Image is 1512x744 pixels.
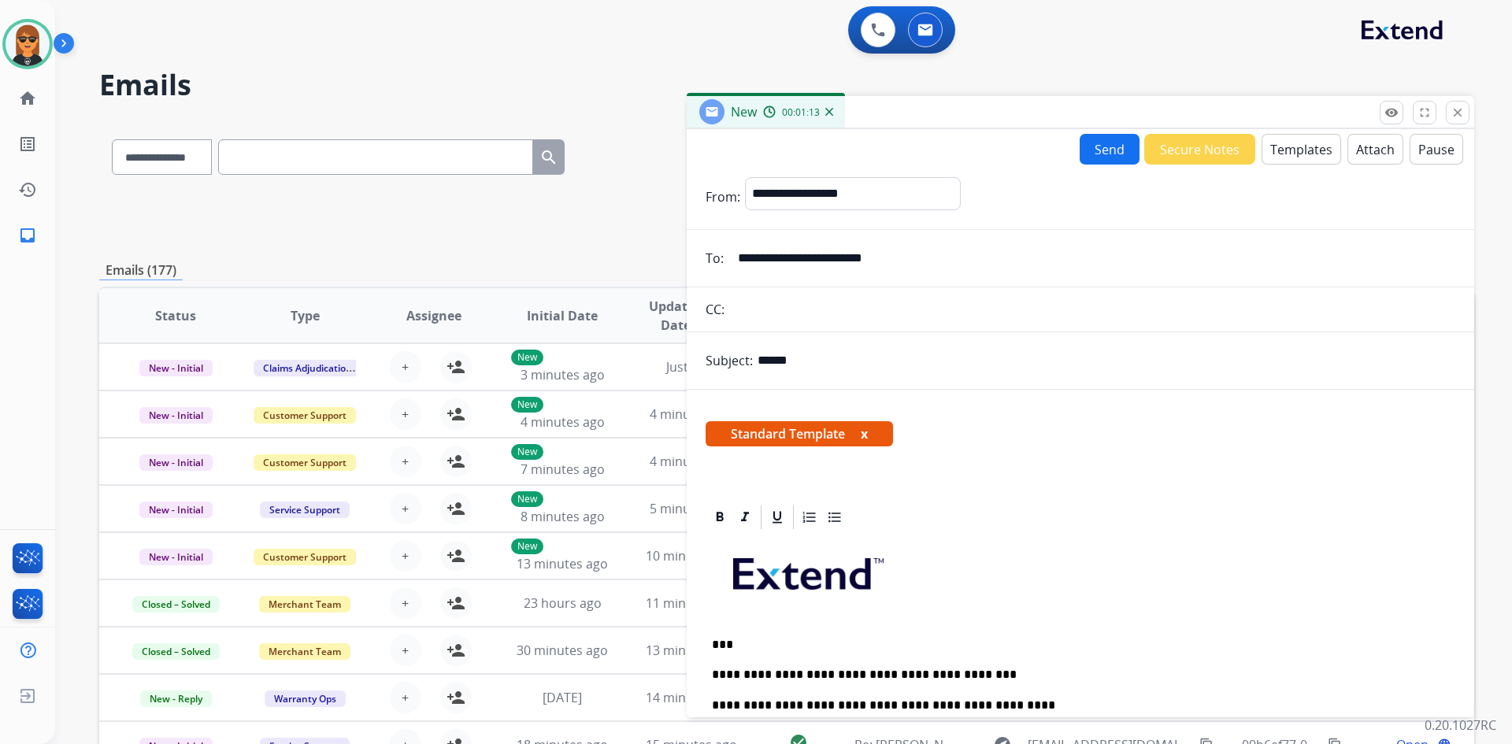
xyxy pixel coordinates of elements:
[402,499,409,518] span: +
[1144,134,1255,165] button: Secure Notes
[447,452,465,471] mat-icon: person_add
[650,500,734,517] span: 5 minutes ago
[511,397,543,413] p: New
[447,641,465,660] mat-icon: person_add
[1410,134,1463,165] button: Pause
[1262,134,1341,165] button: Templates
[390,682,421,713] button: +
[666,358,717,376] span: Just now
[390,351,421,383] button: +
[731,103,757,120] span: New
[99,69,1474,101] h2: Emails
[259,596,350,613] span: Merchant Team
[511,539,543,554] p: New
[646,594,737,612] span: 11 minutes ago
[650,405,734,423] span: 4 minutes ago
[447,594,465,613] mat-icon: person_add
[18,135,37,154] mat-icon: list_alt
[706,421,893,446] span: Standard Template
[511,444,543,460] p: New
[99,261,183,280] p: Emails (177)
[139,454,213,471] span: New - Initial
[254,407,356,424] span: Customer Support
[447,405,465,424] mat-icon: person_add
[1347,134,1403,165] button: Attach
[390,493,421,524] button: +
[706,300,724,319] p: CC:
[527,306,598,325] span: Initial Date
[511,491,543,507] p: New
[402,405,409,424] span: +
[155,306,196,325] span: Status
[765,505,789,529] div: Underline
[1080,134,1140,165] button: Send
[390,540,421,572] button: +
[646,642,737,659] span: 13 minutes ago
[18,180,37,199] mat-icon: history
[646,547,737,564] span: 10 minutes ago
[1451,105,1465,120] mat-icon: close
[132,643,220,660] span: Closed – Solved
[517,642,608,659] span: 30 minutes ago
[1417,105,1432,120] mat-icon: fullscreen
[521,461,605,478] span: 7 minutes ago
[447,688,465,707] mat-icon: person_add
[402,641,409,660] span: +
[254,549,356,565] span: Customer Support
[402,546,409,565] span: +
[390,446,421,477] button: +
[517,555,608,572] span: 13 minutes ago
[390,398,421,430] button: +
[140,690,212,707] span: New - Reply
[139,407,213,424] span: New - Initial
[1425,716,1496,735] p: 0.20.1027RC
[259,643,350,660] span: Merchant Team
[521,413,605,431] span: 4 minutes ago
[139,360,213,376] span: New - Initial
[543,689,582,706] span: [DATE]
[650,453,734,470] span: 4 minutes ago
[447,499,465,518] mat-icon: person_add
[733,505,757,529] div: Italic
[6,22,50,66] img: avatar
[640,297,712,335] span: Updated Date
[406,306,461,325] span: Assignee
[402,452,409,471] span: +
[291,306,320,325] span: Type
[254,454,356,471] span: Customer Support
[265,690,346,707] span: Warranty Ops
[390,635,421,666] button: +
[706,351,753,370] p: Subject:
[447,546,465,565] mat-icon: person_add
[139,502,213,518] span: New - Initial
[511,350,543,365] p: New
[390,587,421,619] button: +
[139,549,213,565] span: New - Initial
[521,508,605,525] span: 8 minutes ago
[539,148,558,167] mat-icon: search
[782,106,820,119] span: 00:01:13
[524,594,602,612] span: 23 hours ago
[18,89,37,108] mat-icon: home
[646,689,737,706] span: 14 minutes ago
[706,249,724,268] p: To:
[402,688,409,707] span: +
[132,596,220,613] span: Closed – Solved
[447,357,465,376] mat-icon: person_add
[521,366,605,383] span: 3 minutes ago
[1384,105,1399,120] mat-icon: remove_red_eye
[402,357,409,376] span: +
[706,187,740,206] p: From:
[861,424,868,443] button: x
[18,226,37,245] mat-icon: inbox
[708,505,732,529] div: Bold
[254,360,361,376] span: Claims Adjudication
[260,502,350,518] span: Service Support
[823,505,847,529] div: Bullet List
[402,594,409,613] span: +
[798,505,821,529] div: Ordered List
